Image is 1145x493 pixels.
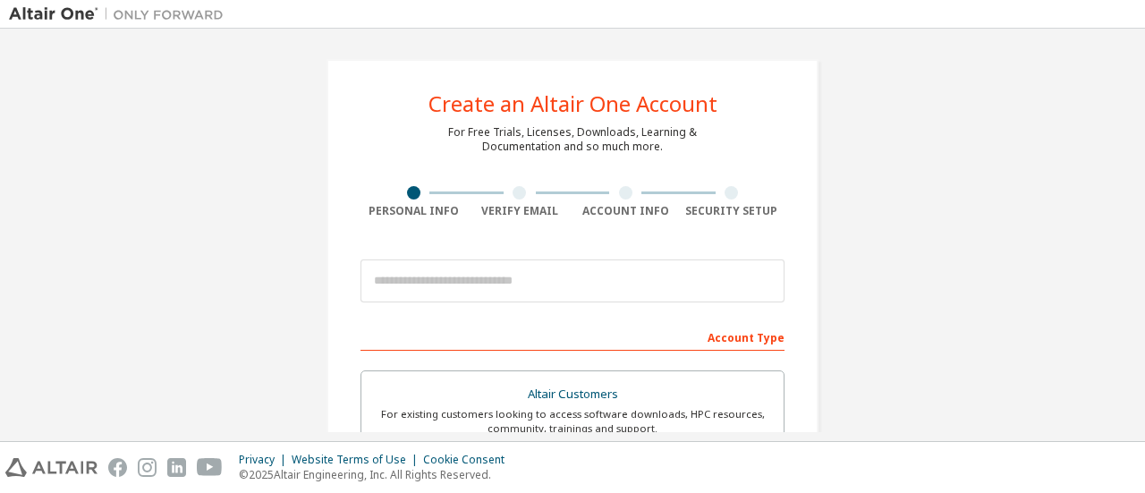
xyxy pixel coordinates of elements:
div: For existing customers looking to access software downloads, HPC resources, community, trainings ... [372,407,773,436]
div: Privacy [239,453,292,467]
div: Personal Info [360,204,467,218]
div: Account Type [360,322,785,351]
div: Cookie Consent [423,453,515,467]
img: altair_logo.svg [5,458,98,477]
div: For Free Trials, Licenses, Downloads, Learning & Documentation and so much more. [448,125,697,154]
img: youtube.svg [197,458,223,477]
div: Altair Customers [372,382,773,407]
div: Verify Email [467,204,573,218]
p: © 2025 Altair Engineering, Inc. All Rights Reserved. [239,467,515,482]
div: Security Setup [679,204,785,218]
img: facebook.svg [108,458,127,477]
img: instagram.svg [138,458,157,477]
div: Website Terms of Use [292,453,423,467]
img: linkedin.svg [167,458,186,477]
img: Altair One [9,5,233,23]
div: Create an Altair One Account [428,93,717,115]
div: Account Info [572,204,679,218]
